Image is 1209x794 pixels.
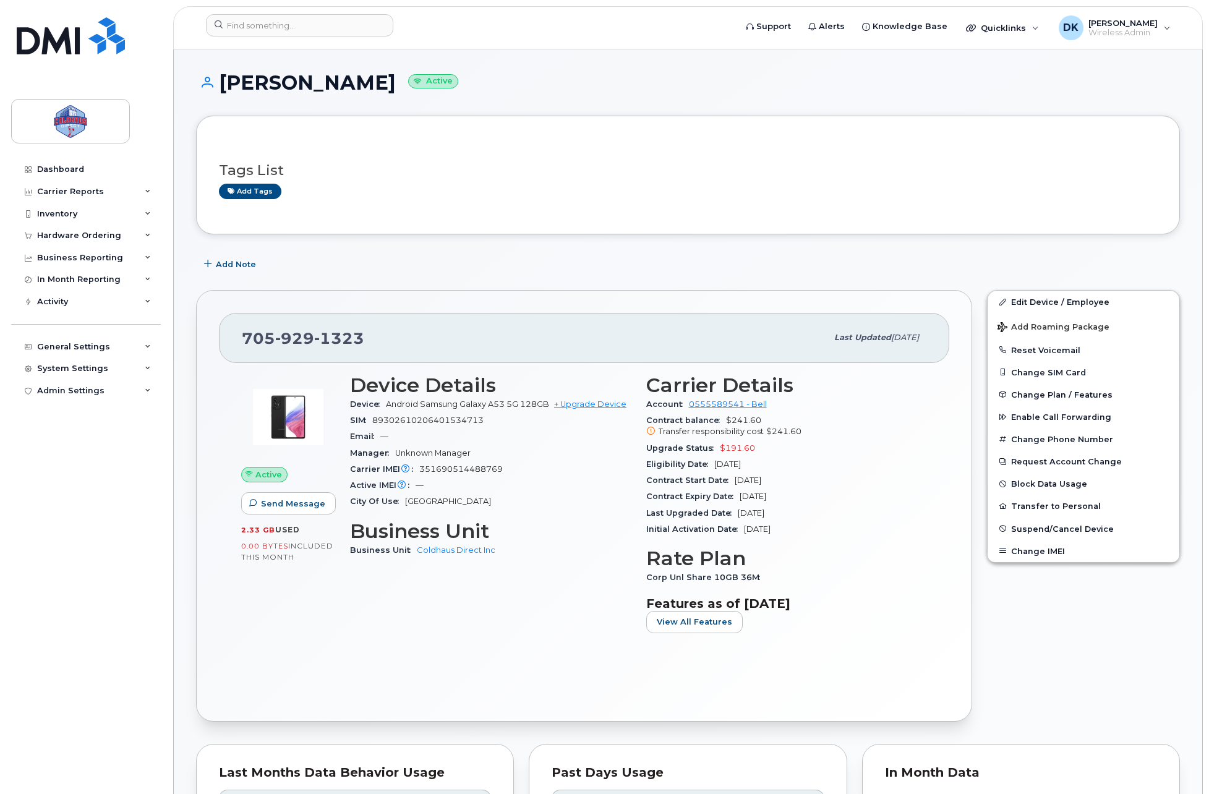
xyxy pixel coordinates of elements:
button: Request Account Change [988,450,1179,472]
span: Contract Start Date [646,476,735,485]
h3: Business Unit [350,520,631,542]
button: View All Features [646,611,743,633]
span: City Of Use [350,497,405,506]
span: 351690514488769 [419,464,503,474]
span: Manager [350,448,395,458]
a: + Upgrade Device [554,399,626,409]
span: Active IMEI [350,480,416,490]
span: — [380,432,388,441]
span: 929 [275,329,314,348]
span: [DATE] [735,476,761,485]
span: used [275,525,300,534]
span: [DATE] [891,333,919,342]
img: image20231002-3703462-kjv75p.jpeg [251,380,325,455]
span: Contract Expiry Date [646,492,740,501]
span: 89302610206401534713 [372,416,484,425]
span: Active [255,469,282,480]
button: Block Data Usage [988,472,1179,495]
span: $191.60 [720,443,755,453]
span: Add Note [216,258,256,270]
div: Last Months Data Behavior Usage [219,767,491,779]
span: Transfer responsibility cost [659,427,764,436]
button: Transfer to Personal [988,495,1179,517]
h3: Rate Plan [646,547,928,570]
span: Email [350,432,380,441]
button: Add Roaming Package [988,314,1179,339]
span: View All Features [657,616,732,628]
h3: Tags List [219,163,1157,178]
button: Reset Voicemail [988,339,1179,361]
a: Add tags [219,184,281,199]
span: $241.60 [646,416,928,438]
span: [DATE] [740,492,766,501]
span: Change Plan / Features [1011,390,1113,399]
a: Coldhaus Direct Inc [417,545,495,555]
span: Eligibility Date [646,459,714,469]
span: $241.60 [766,427,801,436]
span: Android Samsung Galaxy A53 5G 128GB [386,399,549,409]
span: 1323 [314,329,364,348]
span: [DATE] [738,508,764,518]
button: Suspend/Cancel Device [988,518,1179,540]
span: 705 [242,329,364,348]
span: Corp Unl Share 10GB 36M [646,573,766,582]
span: Enable Call Forwarding [1011,412,1111,422]
button: Change SIM Card [988,361,1179,383]
span: Add Roaming Package [998,322,1109,334]
h3: Device Details [350,374,631,396]
span: included this month [241,541,333,561]
small: Active [408,74,458,88]
button: Change Phone Number [988,428,1179,450]
a: 0555589541 - Bell [689,399,767,409]
span: Device [350,399,386,409]
span: [DATE] [744,524,771,534]
button: Change IMEI [988,540,1179,562]
span: 2.33 GB [241,526,275,534]
h3: Carrier Details [646,374,928,396]
span: Suspend/Cancel Device [1011,524,1114,533]
h1: [PERSON_NAME] [196,72,1180,93]
span: Send Message [261,498,325,510]
button: Add Note [196,253,267,275]
span: — [416,480,424,490]
span: Account [646,399,689,409]
a: Edit Device / Employee [988,291,1179,313]
span: Last Upgraded Date [646,508,738,518]
span: Unknown Manager [395,448,471,458]
span: Last updated [834,333,891,342]
button: Enable Call Forwarding [988,406,1179,428]
span: Business Unit [350,545,417,555]
span: Contract balance [646,416,726,425]
span: [DATE] [714,459,741,469]
div: In Month Data [885,767,1157,779]
div: Past Days Usage [552,767,824,779]
button: Change Plan / Features [988,383,1179,406]
span: [GEOGRAPHIC_DATA] [405,497,491,506]
h3: Features as of [DATE] [646,596,928,611]
span: SIM [350,416,372,425]
button: Send Message [241,492,336,514]
span: 0.00 Bytes [241,542,288,550]
span: Initial Activation Date [646,524,744,534]
span: Upgrade Status [646,443,720,453]
span: Carrier IMEI [350,464,419,474]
